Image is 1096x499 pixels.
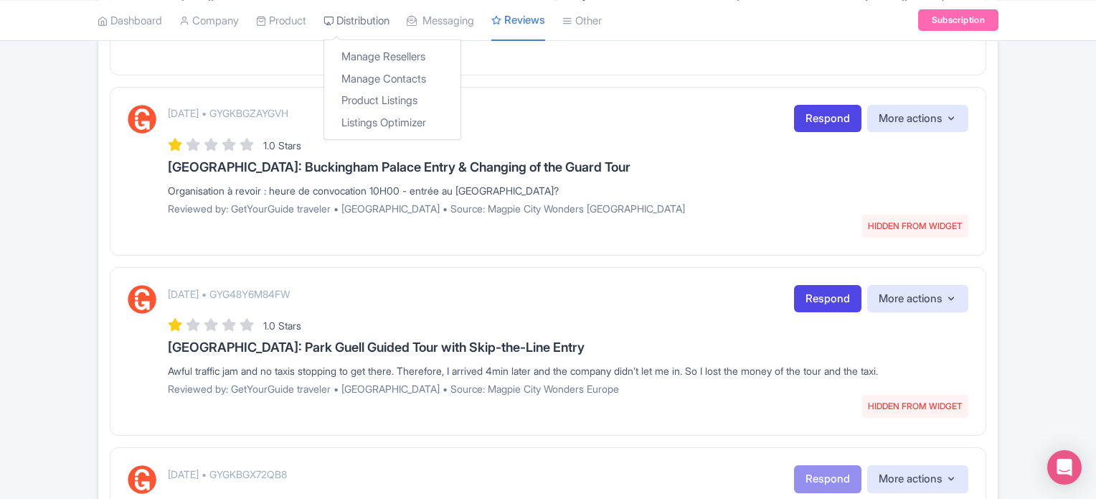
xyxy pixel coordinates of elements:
[794,105,861,133] a: Respond
[168,286,290,302] p: [DATE] • GYG48Y6M84FW
[98,1,162,40] a: Dashboard
[168,467,287,482] p: [DATE] • GYGKBGX72QB8
[324,46,460,68] a: Manage Resellers
[867,105,968,133] button: More actions
[256,1,306,40] a: Product
[168,381,968,396] p: Reviewed by: GetYourGuide traveler • [GEOGRAPHIC_DATA] • Source: Magpie City Wonders Europe
[168,340,968,355] h3: [GEOGRAPHIC_DATA]: Park Guell Guided Tour with Skip-the-Line Entry
[407,1,474,40] a: Messaging
[179,1,239,40] a: Company
[918,9,998,31] a: Subscription
[862,395,968,418] span: HIDDEN FROM WIDGET
[794,465,861,493] button: Respond
[867,465,968,493] button: More actions
[128,285,156,314] img: GetYourGuide Logo
[168,106,288,121] p: [DATE] • GYGKBGZAYGVH
[128,105,156,134] img: GetYourGuide Logo
[263,320,301,332] span: 1.0 Stars
[128,465,156,494] img: GetYourGuide Logo
[324,67,460,90] a: Manage Contacts
[862,215,968,238] span: HIDDEN FROM WIDGET
[562,1,602,40] a: Other
[867,285,968,313] button: More actions
[324,111,460,134] a: Listings Optimizer
[1047,450,1082,485] div: Open Intercom Messenger
[324,90,460,112] a: Product Listings
[794,285,861,313] a: Respond
[168,160,968,174] h3: [GEOGRAPHIC_DATA]: Buckingham Palace Entry & Changing of the Guard Tour
[168,183,968,198] div: Organisation à revoir : heure de convocation 10H00 - entrée au [GEOGRAPHIC_DATA]?
[168,363,968,378] div: Awful traffic jam and no taxis stopping to get there. Therefore, I arrived 4min later and the com...
[168,201,968,216] p: Reviewed by: GetYourGuide traveler • [GEOGRAPHIC_DATA] • Source: Magpie City Wonders [GEOGRAPHIC_...
[263,139,301,151] span: 1.0 Stars
[323,1,389,40] a: Distribution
